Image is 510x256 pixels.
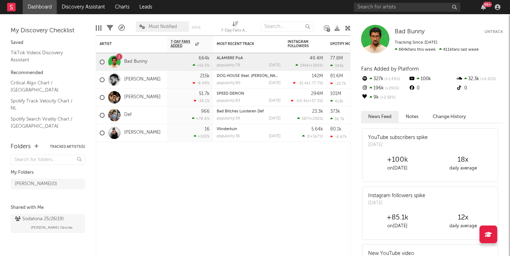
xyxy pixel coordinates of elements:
div: [DATE] [269,99,281,103]
a: [PERSON_NAME] [124,77,161,83]
div: daily average [430,164,496,173]
span: Bad Bunny [395,29,425,35]
div: ( ) [293,81,323,85]
div: YouTube subscribers spike [368,134,428,141]
div: 215k [200,74,210,78]
div: My Folders [11,168,85,177]
div: [DATE] [269,63,281,67]
div: -23.7k [330,81,346,86]
div: Artist [100,42,153,46]
div: 373k [330,109,340,114]
div: 413k [330,99,343,104]
div: Vlindertuin [217,127,281,131]
span: +6.65 % [479,77,496,81]
div: ( ) [302,134,323,139]
button: Save [192,26,201,29]
div: Most Recent Track [217,42,270,46]
div: 294M [311,91,323,96]
div: +85.1k [365,213,430,222]
div: 327k [361,74,408,84]
div: 101M [330,91,341,96]
div: Saved [11,39,85,47]
div: 32.3k [456,74,503,84]
a: Critical Algo Chart / [GEOGRAPHIC_DATA] [11,79,78,94]
div: 7-Day Fans Added (7-Day Fans Added) [221,18,249,38]
div: 51.7k [199,91,210,96]
input: Search for folders... [11,155,85,165]
span: [PERSON_NAME] Directie [31,223,73,232]
div: popularity: 83 [217,99,240,103]
div: Sodatona 25/26 ( 19 ) [15,215,64,223]
div: SPEED DEMON [217,92,281,96]
div: 345k [330,63,344,68]
div: ALAMBRE PúA [217,56,281,60]
span: 2 [307,135,309,139]
div: A&R Pipeline [118,18,125,38]
div: 81.6M [330,74,343,78]
a: [PERSON_NAME](0) [11,179,85,189]
a: Sodatona 25/26(19)[PERSON_NAME] Directie [11,214,85,233]
div: Folders [11,143,31,151]
a: ALAMBRE PúA [217,56,243,60]
div: 5.64k [311,127,323,132]
div: on [DATE] [365,222,430,230]
a: Spotify Track Velocity Chart / NL [11,97,78,112]
button: 99+ [481,4,486,10]
span: -77.7 % [310,82,322,85]
div: [DATE] [269,81,281,85]
div: [PERSON_NAME] ( 0 ) [15,180,57,188]
div: ( ) [295,63,323,68]
span: 7-Day Fans Added [171,40,193,48]
a: Vlindertuin [217,127,237,131]
div: Edit Columns [96,18,101,38]
a: Def [124,112,132,118]
div: 49.4M [310,56,323,61]
div: Bad Bitches Luisteren Def [217,110,281,113]
span: +57.3 % [309,99,322,103]
div: ( ) [297,116,323,121]
div: [DATE] [269,134,281,138]
span: 196k [300,64,309,68]
div: popularity: 59 [217,117,240,121]
button: Notes [399,111,426,123]
span: +291 % [310,64,322,68]
a: Spotify Search Virality Chart / [GEOGRAPHIC_DATA] [11,115,78,130]
div: 100k [408,74,455,84]
a: Bad Bitches Luisteren Def [217,110,264,113]
div: My Discovery Checklist [11,27,85,35]
div: 12 x [430,213,496,222]
input: Search... [260,21,314,32]
div: 966 [201,109,210,114]
span: Most Notified [149,24,177,29]
span: +2.58 % [379,96,395,100]
div: 142M [312,74,323,78]
div: 80.1k [330,127,342,132]
div: 23.3k [312,109,323,114]
div: 99 + [483,2,492,7]
a: Bad Bunny [124,59,147,65]
button: Change History [426,111,473,123]
div: +61.5 % [193,63,210,68]
div: Recommended [11,69,85,77]
a: [PERSON_NAME] [124,94,161,100]
div: 7-Day Fans Added (7-Day Fans Added) [221,27,249,35]
input: Search for artists [354,3,460,12]
span: +230 % [310,117,322,121]
div: 9k [361,93,408,102]
span: -60.4k [295,99,308,103]
div: +120 % [194,134,210,139]
span: +1.49 % [383,77,400,81]
div: daily average [430,222,496,230]
div: [DATE] [368,200,425,207]
div: ( ) [291,99,323,103]
div: on [DATE] [365,164,430,173]
div: 77.8M [330,56,343,61]
div: DOG HOUSE (feat. Julia Wolf & Yeat) [217,74,281,78]
div: 664k [199,56,210,61]
div: 196k [361,84,408,93]
div: -8.49 % [193,81,210,85]
div: +78.6 % [192,116,210,121]
div: popularity: 80 [217,81,240,85]
a: DOG HOUSE (feat. [PERSON_NAME] & Yeat) [217,74,296,78]
div: Filters [107,18,113,38]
